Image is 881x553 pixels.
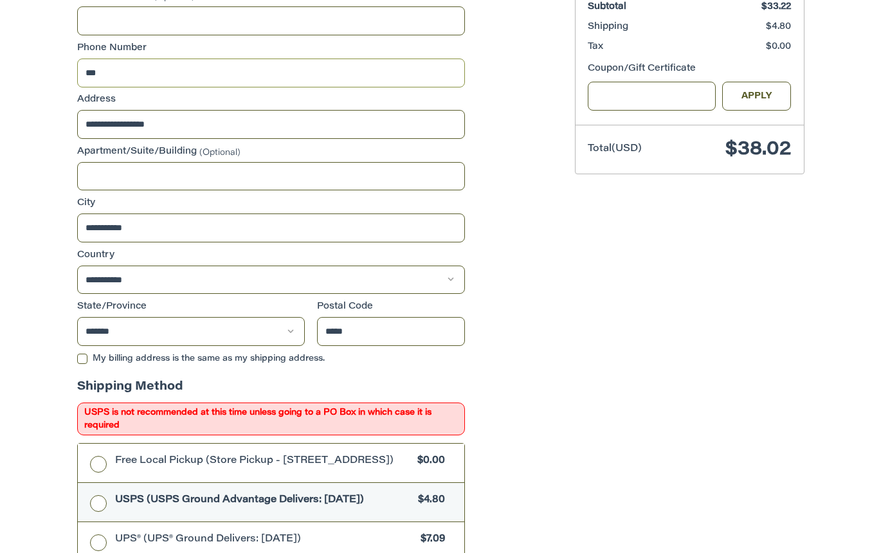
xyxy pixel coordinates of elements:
[412,493,446,508] span: $4.80
[77,300,305,314] label: State/Province
[77,42,465,55] label: Phone Number
[77,354,465,364] label: My billing address is the same as my shipping address.
[761,3,791,12] span: $33.22
[766,23,791,32] span: $4.80
[77,249,465,262] label: Country
[588,3,626,12] span: Subtotal
[199,148,241,156] small: (Optional)
[77,379,183,403] legend: Shipping Method
[77,145,465,159] label: Apartment/Suite/Building
[588,62,791,76] div: Coupon/Gift Certificate
[77,197,465,210] label: City
[115,493,412,508] span: USPS (USPS Ground Advantage Delivers: [DATE])
[77,93,465,107] label: Address
[588,42,603,51] span: Tax
[766,42,791,51] span: $0.00
[115,454,412,469] span: Free Local Pickup (Store Pickup - [STREET_ADDRESS])
[725,140,791,159] span: $38.02
[722,82,792,111] button: Apply
[588,23,628,32] span: Shipping
[77,403,465,435] span: USPS is not recommended at this time unless going to a PO Box in which case it is required
[415,532,446,547] span: $7.09
[115,532,415,547] span: UPS® (UPS® Ground Delivers: [DATE])
[588,82,716,111] input: Gift Certificate or Coupon Code
[412,454,446,469] span: $0.00
[317,300,465,314] label: Postal Code
[588,144,642,154] span: Total (USD)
